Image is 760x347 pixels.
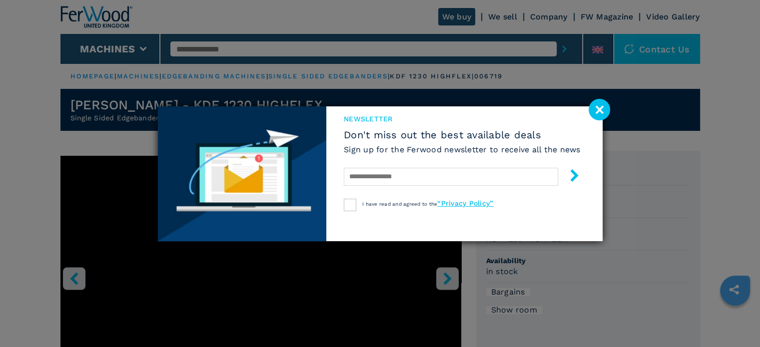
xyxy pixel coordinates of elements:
[437,199,493,207] a: “Privacy Policy”
[158,106,327,241] img: Newsletter image
[558,165,581,189] button: submit-button
[344,129,581,141] span: Don't miss out the best available deals
[344,144,581,155] h6: Sign up for the Ferwood newsletter to receive all the news
[344,114,581,124] span: newsletter
[362,201,493,207] span: I have read and agreed to the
